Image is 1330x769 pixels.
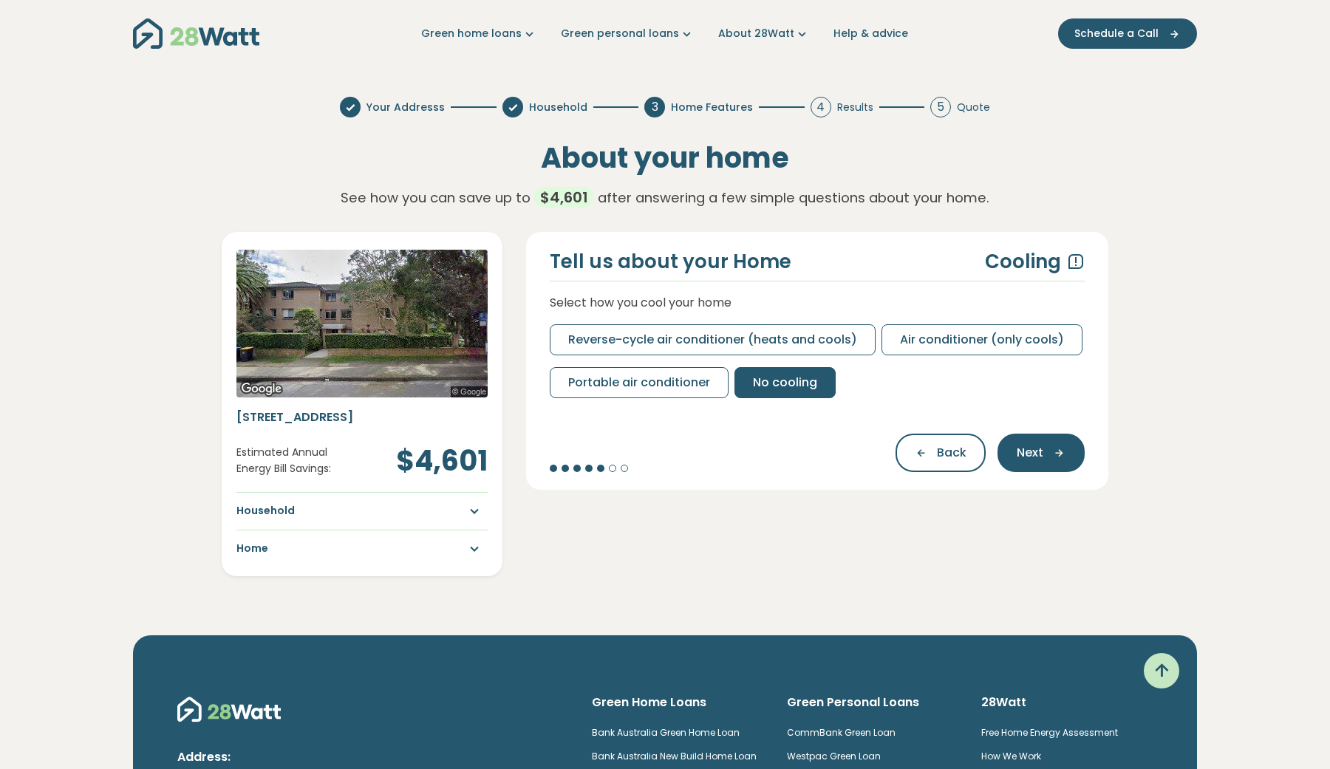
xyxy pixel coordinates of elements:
[981,750,1041,762] a: How We Work
[592,726,740,739] a: Bank Australia Green Home Loan
[236,444,336,478] p: Estimated Annual Energy Bill Savings:
[340,141,990,175] h2: About your home
[881,324,1082,355] button: Air conditioner (only cools)
[568,374,710,392] span: Portable air conditioner
[985,250,1061,275] h4: Cooling
[1256,698,1330,769] iframe: Chat Widget
[550,367,729,398] button: Portable air conditioner
[340,187,990,208] p: See how you can save up to after answering a few simple questions about your home.
[366,100,445,115] span: Your Addresss
[236,409,488,425] h6: [STREET_ADDRESS]
[787,726,896,739] a: CommBank Green Loan
[787,694,958,711] h6: Green Personal Loans
[534,187,594,208] span: $ 4,601
[957,100,990,115] span: Quote
[550,250,791,275] h4: Tell us about your Home
[592,694,763,711] h6: Green Home Loans
[550,324,876,355] button: Reverse-cycle air conditioner (heats and cools)
[529,100,587,115] span: Household
[930,97,951,117] div: 5
[896,434,986,472] button: Back
[236,541,268,556] h5: Home
[833,26,908,41] a: Help & advice
[811,97,831,117] div: 4
[787,750,881,762] a: Westpac Green Loan
[644,97,665,117] div: 3
[372,444,488,478] h2: $4,601
[753,374,817,392] span: No cooling
[177,748,568,767] p: Address:
[421,26,537,41] a: Green home loans
[937,444,966,462] span: Back
[177,694,281,724] img: 28Watt
[133,18,259,49] img: 28Watt
[734,367,836,398] button: No cooling
[561,26,695,41] a: Green personal loans
[592,750,757,762] a: Bank Australia New Build Home Loan
[568,331,857,349] span: Reverse-cycle air conditioner (heats and cools)
[900,331,1064,349] span: Air conditioner (only cools)
[133,15,1197,52] nav: Main navigation
[718,26,810,41] a: About 28Watt
[236,504,295,519] h5: Household
[997,434,1085,472] button: Next
[671,100,753,115] span: Home Features
[550,293,1085,312] p: Select how you cool your home
[837,100,873,115] span: Results
[981,726,1118,739] a: Free Home Energy Assessment
[981,694,1153,711] h6: 28Watt
[1074,26,1159,41] span: Schedule a Call
[1017,444,1043,462] span: Next
[1058,18,1197,49] button: Schedule a Call
[236,250,488,397] img: Address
